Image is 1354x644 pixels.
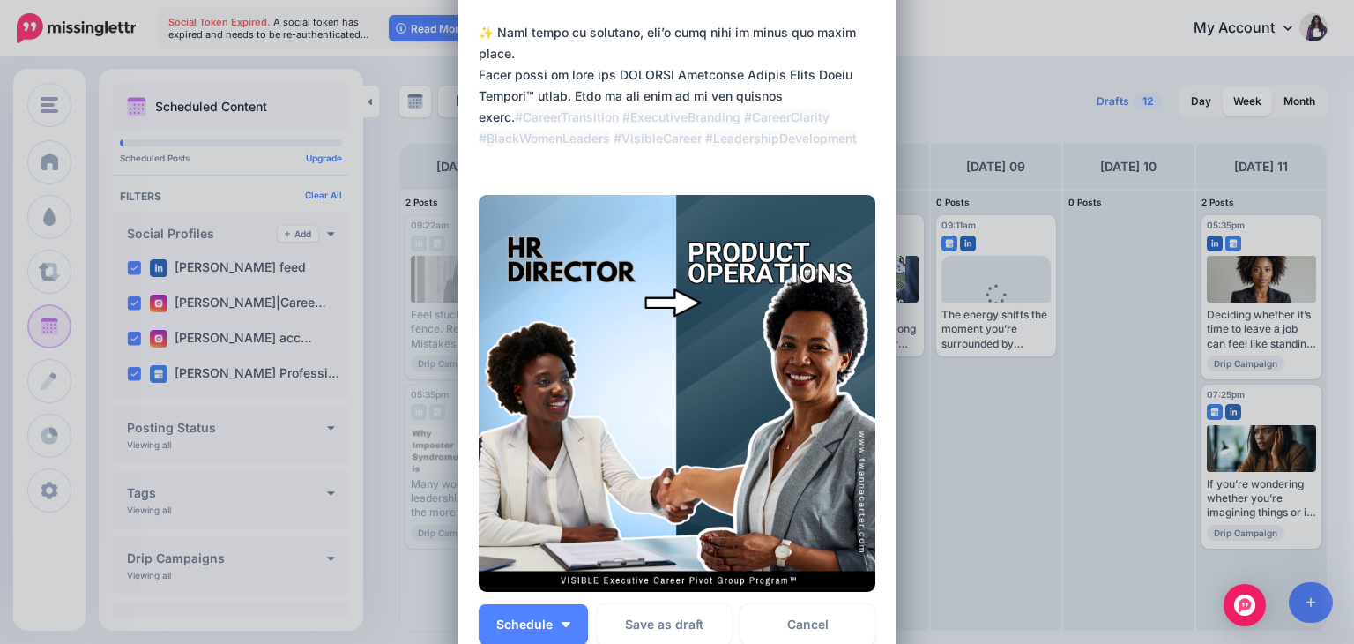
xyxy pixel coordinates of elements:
[479,195,875,592] img: VO1D5OSV26OY11OC47IXRON97OVC1B9L.png
[562,622,570,627] img: arrow-down-white.png
[1224,584,1266,626] div: Open Intercom Messenger
[496,618,553,631] span: Schedule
